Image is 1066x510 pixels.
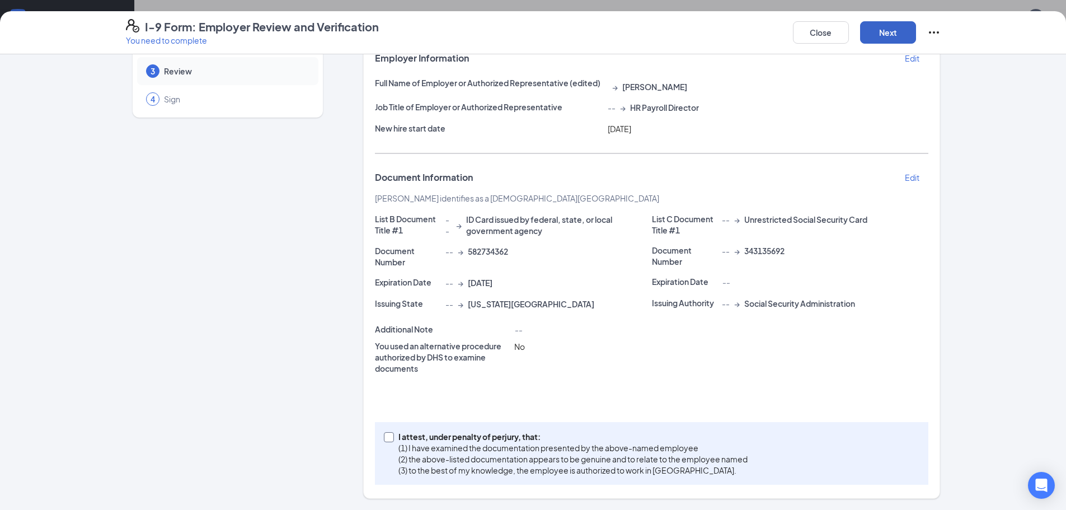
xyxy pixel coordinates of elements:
[445,298,453,310] span: --
[375,324,510,335] p: Additional Note
[652,297,718,308] p: Issuing Authority
[375,101,603,113] p: Job Title of Employer or Authorized Representative
[466,214,651,236] span: ID Card issued by federal, state, or local government agency
[375,277,441,288] p: Expiration Date
[468,298,594,310] span: [US_STATE][GEOGRAPHIC_DATA]
[151,93,155,105] span: 4
[375,193,659,203] span: [PERSON_NAME] identifies as a [DEMOGRAPHIC_DATA][GEOGRAPHIC_DATA]
[608,102,616,113] span: --
[468,246,508,257] span: 582734362
[620,102,626,113] span: →
[458,277,463,288] span: →
[514,325,522,335] span: --
[375,340,510,374] p: You used an alternative procedure authorized by DHS to examine documents
[458,298,463,310] span: →
[445,277,453,288] span: --
[375,298,441,309] p: Issuing State
[793,21,849,44] button: Close
[652,213,718,236] p: List C Document Title #1
[722,245,730,256] span: --
[398,465,748,476] p: (3) to the best of my knowledge, the employee is authorized to work in [GEOGRAPHIC_DATA].
[456,219,462,231] span: →
[145,19,379,35] h4: I-9 Form: Employer Review and Verification
[151,65,155,77] span: 3
[514,341,525,352] span: No
[927,26,941,39] svg: Ellipses
[734,298,740,309] span: →
[744,245,785,256] span: 343135692
[164,65,307,77] span: Review
[375,172,473,183] span: Document Information
[744,214,867,225] span: Unrestricted Social Security Card
[734,214,740,225] span: →
[722,214,730,225] span: --
[905,172,919,183] p: Edit
[398,431,748,442] p: I attest, under penalty of perjury, that:
[164,93,307,105] span: Sign
[652,245,718,267] p: Document Number
[458,246,463,257] span: →
[612,81,618,92] span: →
[608,124,631,134] span: [DATE]
[860,21,916,44] button: Next
[398,442,748,453] p: (1) I have examined the documentation presented by the above-named employee
[398,453,748,465] p: (2) the above-listed documentation appears to be genuine and to relate to the employee named
[652,276,718,287] p: Expiration Date
[722,298,730,309] span: --
[126,35,379,46] p: You need to complete
[722,277,730,287] span: --
[905,53,919,64] p: Edit
[622,81,687,92] span: [PERSON_NAME]
[375,245,441,268] p: Document Number
[445,214,452,236] span: --
[744,298,855,309] span: Social Security Administration
[375,53,469,64] span: Employer Information
[445,246,453,257] span: --
[1028,472,1055,499] div: Open Intercom Messenger
[734,245,740,256] span: →
[468,277,492,288] span: [DATE]
[126,19,139,32] svg: FormI9EVerifyIcon
[375,123,603,134] p: New hire start date
[375,77,603,88] p: Full Name of Employer or Authorized Representative (edited)
[630,102,699,113] span: HR Payroll Director
[375,213,441,236] p: List B Document Title #1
